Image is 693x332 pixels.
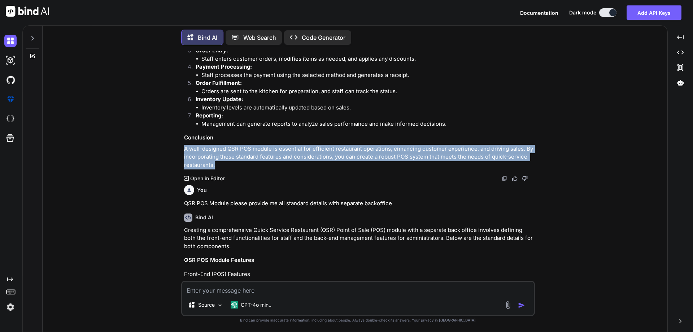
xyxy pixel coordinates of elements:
[184,199,533,208] p: QSR POS Module please provide me all standard details with separate backoffice
[518,302,525,309] img: icon
[201,120,533,128] li: Management can generate reports to analyze sales performance and make informed decisions.
[201,87,533,96] li: Orders are sent to the kitchen for preparation, and staff can track the status.
[4,54,17,66] img: darkAi-studio
[201,71,533,79] li: Staff processes the payment using the selected method and generates a receipt.
[4,113,17,125] img: cloudideIcon
[243,33,276,42] p: Web Search
[184,226,533,251] p: Creating a comprehensive Quick Service Restaurant (QSR) Point of Sale (POS) module with a separat...
[4,301,17,313] img: settings
[504,301,512,309] img: attachment
[627,5,681,20] button: Add API Keys
[198,301,215,309] p: Source
[201,55,533,63] li: Staff enters customer orders, modifies items as needed, and applies any discounts.
[184,145,533,169] p: A well-designed QSR POS module is essential for efficient restaurant operations, enhancing custom...
[4,74,17,86] img: githubDark
[217,302,223,308] img: Pick Models
[196,96,243,103] strong: Inventory Update:
[197,186,207,194] h6: You
[190,175,225,182] p: Open in Editor
[522,176,528,181] img: dislike
[201,104,533,112] li: Inventory levels are automatically updated based on sales.
[196,112,223,119] strong: Reporting:
[184,270,533,279] h4: Front-End (POS) Features
[569,9,596,16] span: Dark mode
[4,93,17,105] img: premium
[231,301,238,309] img: GPT-4o mini
[520,9,558,17] button: Documentation
[502,176,507,181] img: copy
[196,63,252,70] strong: Payment Processing:
[198,33,217,42] p: Bind AI
[184,134,533,142] h3: Conclusion
[195,214,213,221] h6: Bind AI
[520,10,558,16] span: Documentation
[184,256,533,264] h3: QSR POS Module Features
[196,79,242,86] strong: Order Fulfillment:
[6,6,49,17] img: Bind AI
[512,176,518,181] img: like
[302,33,345,42] p: Code Generator
[181,318,535,323] p: Bind can provide inaccurate information, including about people. Always double-check its answers....
[241,301,271,309] p: GPT-4o min..
[4,35,17,47] img: darkChat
